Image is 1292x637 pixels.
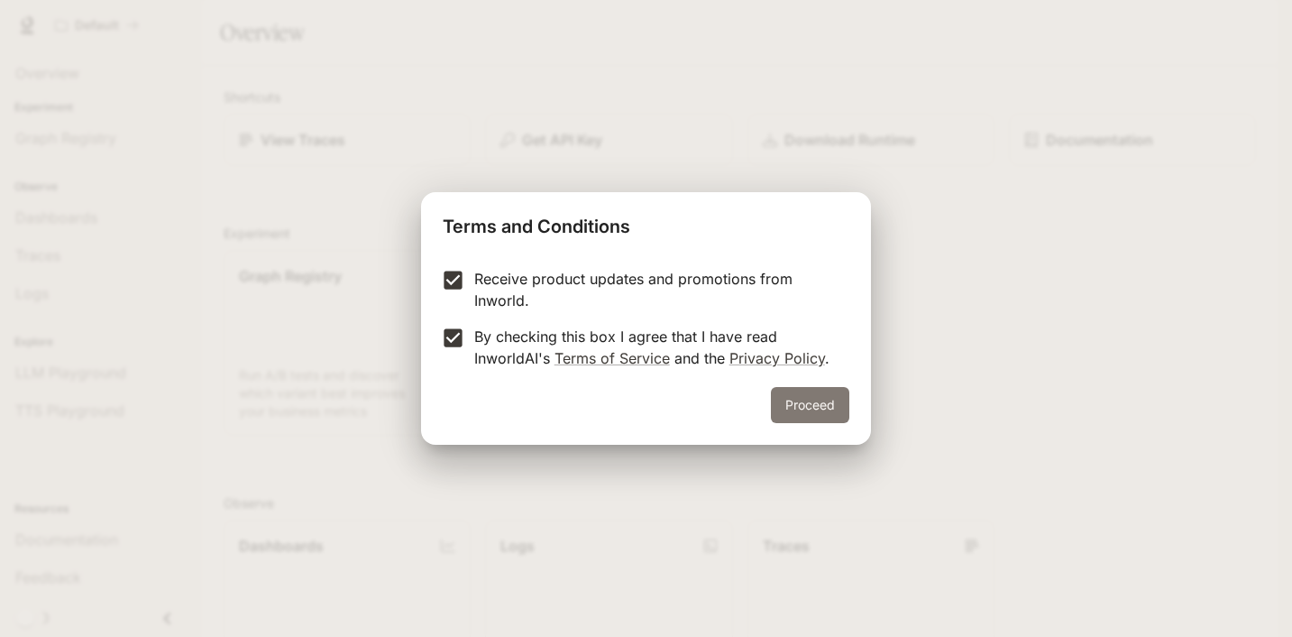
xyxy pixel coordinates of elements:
p: By checking this box I agree that I have read InworldAI's and the . [474,326,835,369]
a: Terms of Service [554,349,670,367]
p: Receive product updates and promotions from Inworld. [474,268,835,311]
button: Proceed [771,387,849,423]
h2: Terms and Conditions [421,192,870,254]
a: Privacy Policy [729,349,825,367]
